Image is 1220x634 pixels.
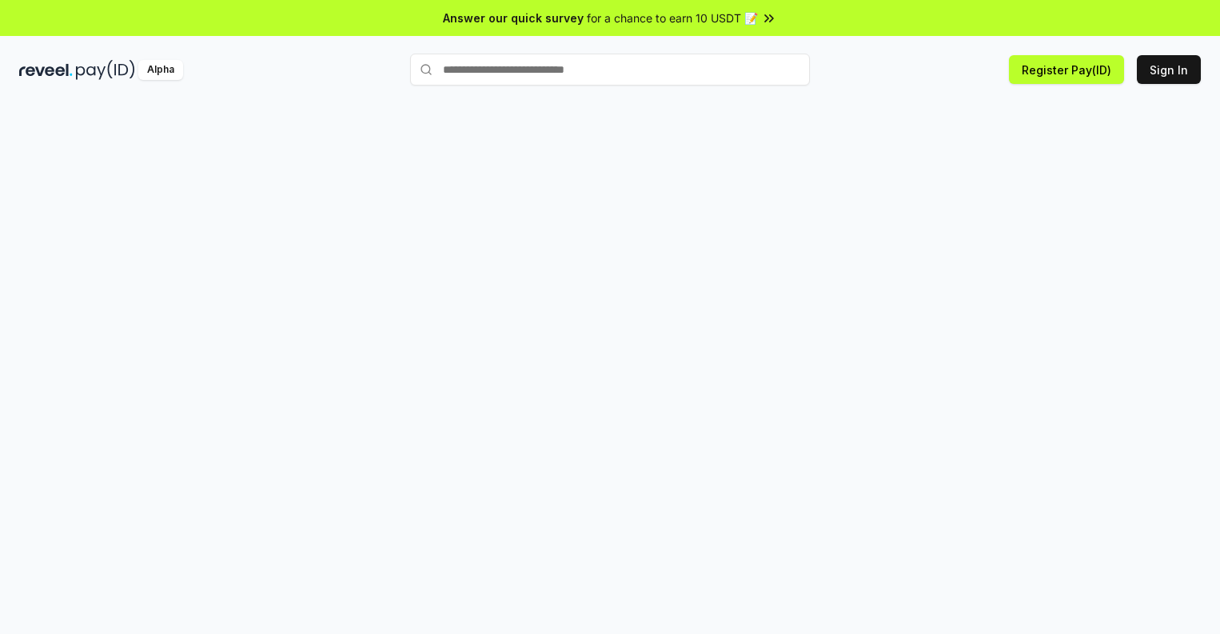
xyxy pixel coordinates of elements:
[1137,55,1201,84] button: Sign In
[1009,55,1124,84] button: Register Pay(ID)
[138,60,183,80] div: Alpha
[587,10,758,26] span: for a chance to earn 10 USDT 📝
[19,60,73,80] img: reveel_dark
[76,60,135,80] img: pay_id
[443,10,584,26] span: Answer our quick survey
